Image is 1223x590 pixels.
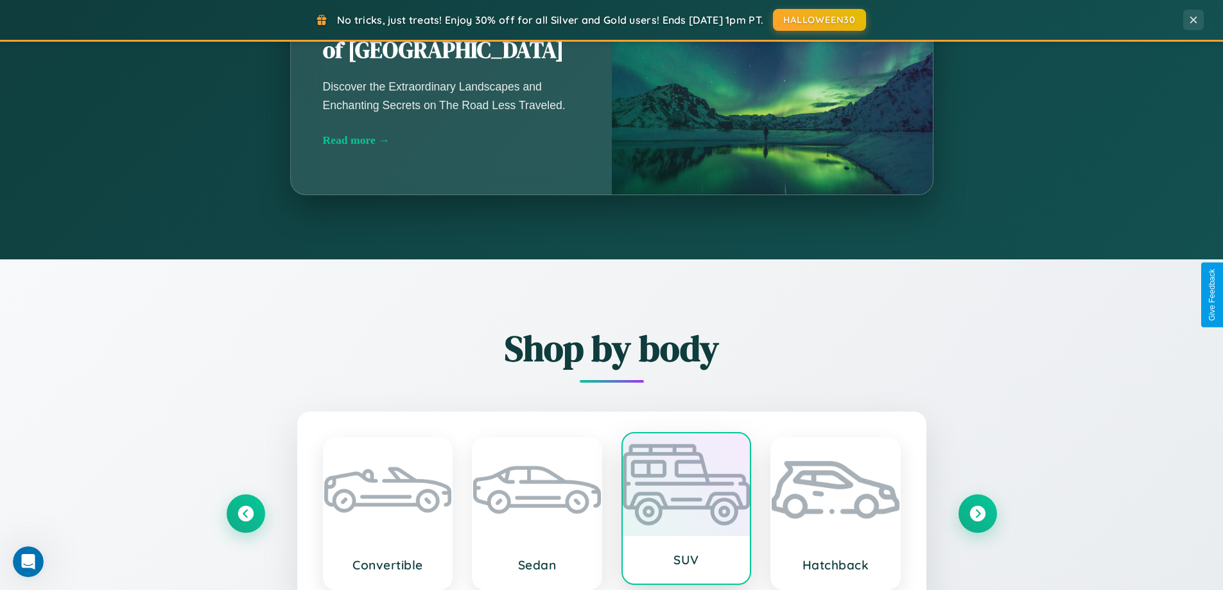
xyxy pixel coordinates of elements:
[13,546,44,577] iframe: Intercom live chat
[227,324,997,373] h2: Shop by body
[773,9,866,31] button: HALLOWEEN30
[337,13,763,26] span: No tricks, just treats! Enjoy 30% off for all Silver and Gold users! Ends [DATE] 1pm PT.
[337,557,439,573] h3: Convertible
[323,78,580,114] p: Discover the Extraordinary Landscapes and Enchanting Secrets on The Road Less Traveled.
[1208,269,1217,321] div: Give Feedback
[323,134,580,147] div: Read more →
[323,6,580,65] h2: Unearthing the Mystique of [GEOGRAPHIC_DATA]
[486,557,588,573] h3: Sedan
[636,552,738,568] h3: SUV
[785,557,887,573] h3: Hatchback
